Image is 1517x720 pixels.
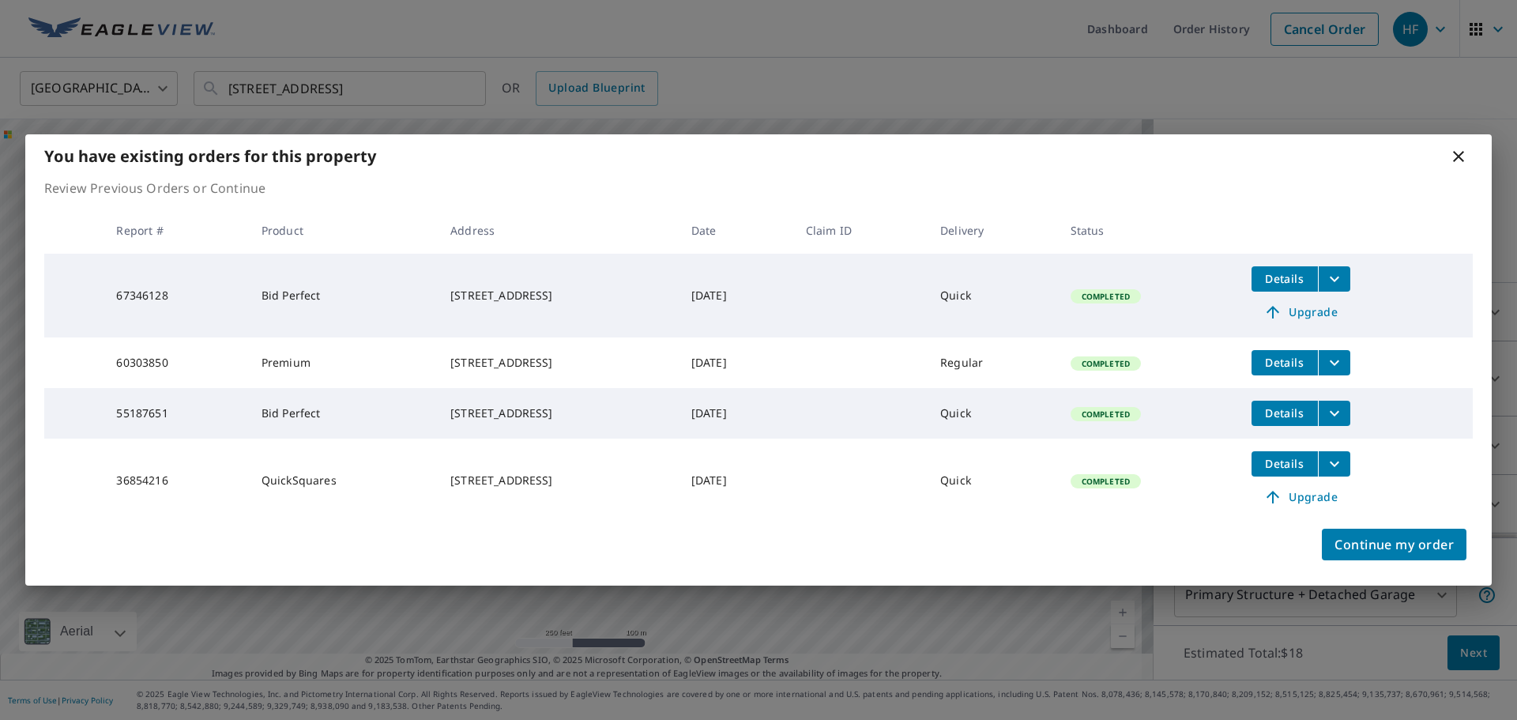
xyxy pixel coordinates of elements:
th: Report # [104,207,248,254]
span: Completed [1072,409,1139,420]
th: Date [679,207,793,254]
button: filesDropdownBtn-55187651 [1318,401,1350,426]
div: [STREET_ADDRESS] [450,405,666,421]
button: filesDropdownBtn-36854216 [1318,451,1350,477]
button: detailsBtn-36854216 [1252,451,1318,477]
span: Completed [1072,476,1139,487]
th: Status [1058,207,1239,254]
td: Quick [928,388,1058,439]
td: [DATE] [679,439,793,522]
span: Completed [1072,291,1139,302]
b: You have existing orders for this property [44,145,376,167]
span: Details [1261,271,1308,286]
a: Upgrade [1252,300,1350,325]
button: filesDropdownBtn-60303850 [1318,350,1350,375]
td: 55187651 [104,388,248,439]
td: Quick [928,254,1058,337]
td: 60303850 [104,337,248,388]
td: Premium [249,337,438,388]
p: Review Previous Orders or Continue [44,179,1473,198]
span: Completed [1072,358,1139,369]
a: Upgrade [1252,484,1350,510]
button: Continue my order [1322,529,1466,560]
th: Claim ID [793,207,928,254]
div: [STREET_ADDRESS] [450,473,666,488]
td: [DATE] [679,388,793,439]
button: detailsBtn-60303850 [1252,350,1318,375]
span: Details [1261,405,1308,420]
th: Product [249,207,438,254]
span: Upgrade [1261,303,1341,322]
div: [STREET_ADDRESS] [450,288,666,303]
td: [DATE] [679,254,793,337]
button: detailsBtn-55187651 [1252,401,1318,426]
td: 67346128 [104,254,248,337]
td: 36854216 [104,439,248,522]
td: [DATE] [679,337,793,388]
th: Address [438,207,679,254]
span: Continue my order [1334,533,1454,556]
td: Bid Perfect [249,254,438,337]
span: Upgrade [1261,488,1341,507]
td: Quick [928,439,1058,522]
span: Details [1261,355,1308,370]
td: QuickSquares [249,439,438,522]
span: Details [1261,456,1308,471]
button: filesDropdownBtn-67346128 [1318,266,1350,292]
td: Regular [928,337,1058,388]
button: detailsBtn-67346128 [1252,266,1318,292]
td: Bid Perfect [249,388,438,439]
th: Delivery [928,207,1058,254]
div: [STREET_ADDRESS] [450,355,666,371]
